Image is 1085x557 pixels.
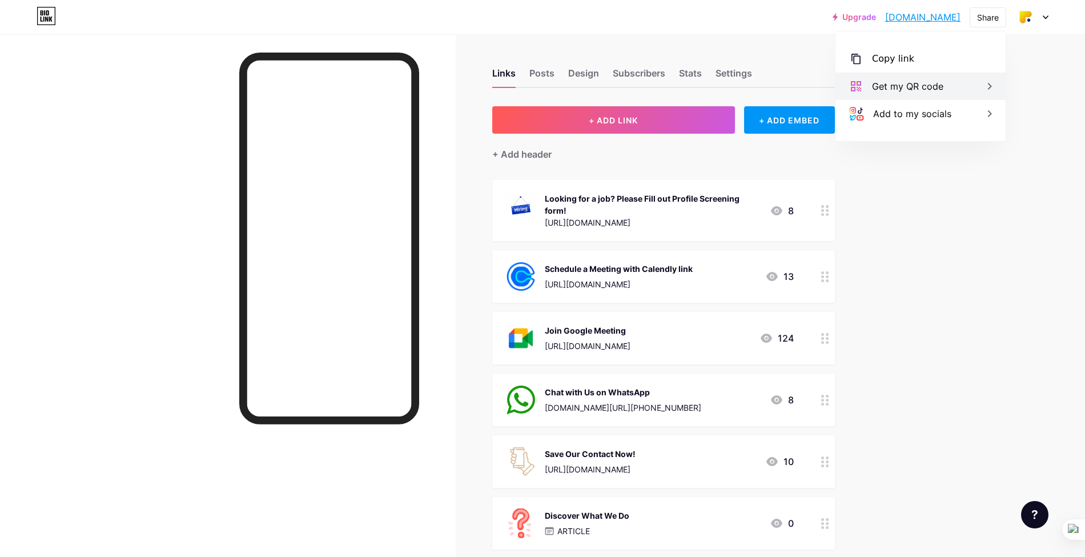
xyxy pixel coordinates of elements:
div: Design [568,66,599,87]
div: Posts [529,66,554,87]
img: Chat with Us on WhatsApp [506,385,536,415]
div: 10 [765,455,794,468]
div: Save Our Contact Now! [545,448,636,460]
img: The Propals [1015,6,1036,28]
div: + Add header [492,147,552,161]
div: [URL][DOMAIN_NAME] [545,217,761,229]
div: Links [492,66,516,87]
div: Stats [679,66,702,87]
div: Schedule a Meeting with Calendly link [545,263,693,275]
div: Subscribers [613,66,665,87]
div: 0 [770,516,794,530]
div: Join Google Meeting [545,324,630,336]
div: Chat with Us on WhatsApp [545,386,701,398]
div: + ADD EMBED [744,106,835,134]
img: Join Google Meeting [506,323,536,353]
div: [URL][DOMAIN_NAME] [545,278,693,290]
img: Discover What We Do [506,508,536,538]
img: Save Our Contact Now! [506,447,536,476]
div: [DOMAIN_NAME][URL][PHONE_NUMBER] [545,402,701,414]
span: + ADD LINK [589,115,638,125]
img: Schedule a Meeting with Calendly link [506,262,536,291]
div: [URL][DOMAIN_NAME] [545,463,636,475]
div: Get my QR code [872,79,943,93]
div: Settings [716,66,752,87]
div: Add to my socials [873,107,951,121]
a: [DOMAIN_NAME] [885,10,961,24]
button: + ADD LINK [492,106,735,134]
div: 8 [770,393,794,407]
div: 124 [759,331,794,345]
a: Upgrade [833,13,876,22]
div: Looking for a job? Please Fill out Profile Screening form! [545,193,761,217]
div: Discover What We Do [545,510,629,522]
p: ARTICLE [557,525,590,537]
div: 8 [770,204,794,218]
div: 13 [765,270,794,283]
div: Copy link [872,52,914,66]
div: [URL][DOMAIN_NAME] [545,340,630,352]
img: Looking for a job? Please Fill out Profile Screening form! [506,191,536,221]
div: Share [977,11,999,23]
